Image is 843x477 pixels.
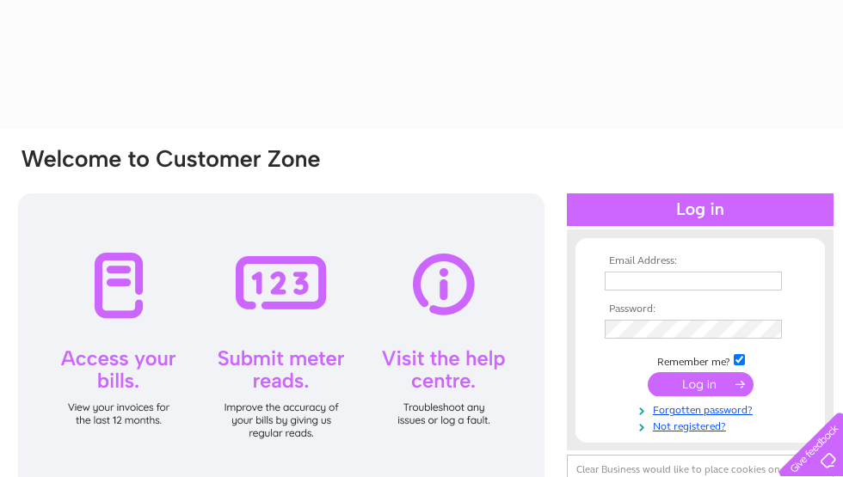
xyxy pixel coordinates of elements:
[600,352,800,369] td: Remember me?
[648,372,754,396] input: Submit
[605,401,800,417] a: Forgotten password?
[605,417,800,433] a: Not registered?
[600,303,800,315] th: Password:
[600,255,800,267] th: Email Address:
